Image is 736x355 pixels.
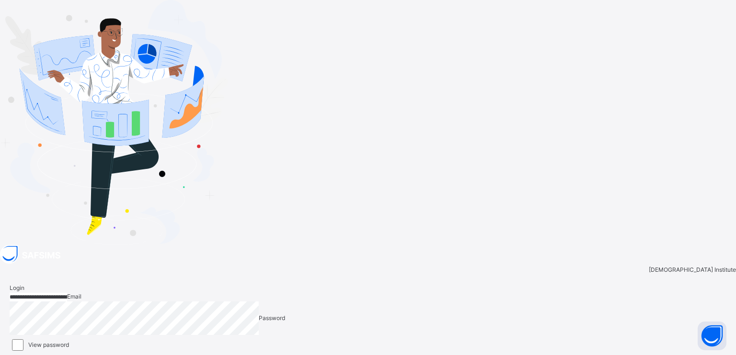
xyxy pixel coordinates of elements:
button: Open asap [698,322,726,350]
span: [DEMOGRAPHIC_DATA] Institute [649,266,736,274]
span: Email [67,293,81,300]
label: View password [28,341,69,349]
span: Password [259,314,285,322]
span: Login [10,284,24,291]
